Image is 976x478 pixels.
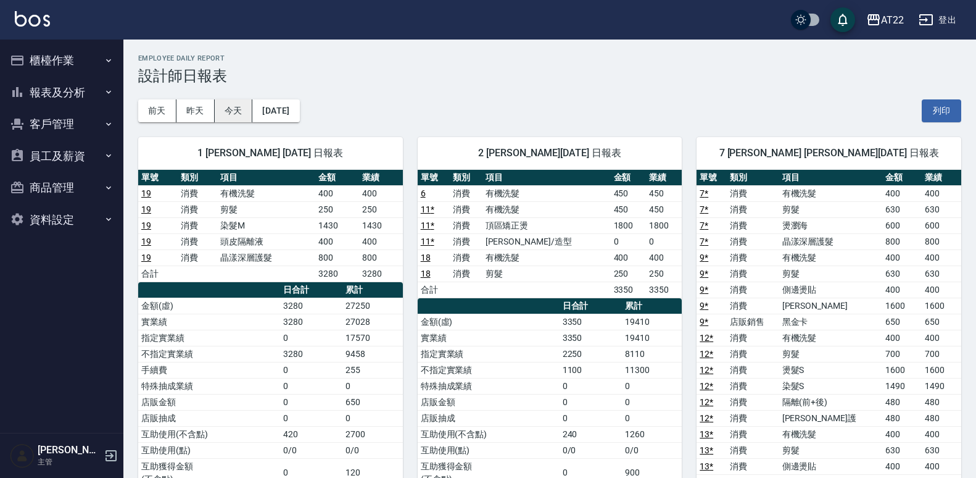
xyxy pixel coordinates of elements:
[482,266,611,282] td: 剪髮
[622,394,682,410] td: 0
[450,217,482,233] td: 消費
[882,378,922,394] td: 1490
[560,298,622,314] th: 日合計
[881,12,904,28] div: AT22
[922,185,961,201] td: 400
[779,394,882,410] td: 隔離(前+後)
[178,233,217,249] td: 消費
[922,298,961,314] td: 1600
[646,266,682,282] td: 250
[711,147,946,159] span: 7 [PERSON_NAME] [PERSON_NAME][DATE] 日報表
[779,426,882,442] td: 有機洗髮
[922,426,961,442] td: 400
[646,217,682,233] td: 1800
[779,217,882,233] td: 燙瀏海
[176,99,215,122] button: 昨天
[727,217,779,233] td: 消費
[421,253,431,262] a: 18
[560,410,622,426] td: 0
[217,201,315,217] td: 剪髮
[141,204,151,214] a: 19
[727,458,779,474] td: 消費
[15,11,50,27] img: Logo
[138,410,280,426] td: 店販抽成
[882,201,922,217] td: 630
[418,346,560,362] td: 指定實業績
[779,249,882,266] td: 有機洗髮
[418,394,560,410] td: 店販金額
[280,298,342,314] td: 3280
[215,99,253,122] button: 今天
[217,233,315,249] td: 頭皮隔離液
[882,249,922,266] td: 400
[882,362,922,378] td: 1600
[315,233,359,249] td: 400
[779,378,882,394] td: 染髮S
[779,266,882,282] td: 剪髮
[922,314,961,330] td: 650
[727,442,779,458] td: 消費
[646,201,682,217] td: 450
[5,140,118,172] button: 員工及薪資
[611,249,647,266] td: 400
[315,201,359,217] td: 250
[560,378,622,394] td: 0
[560,394,622,410] td: 0
[280,314,342,330] td: 3280
[450,233,482,249] td: 消費
[418,282,450,298] td: 合計
[922,442,961,458] td: 630
[779,442,882,458] td: 剪髮
[359,249,403,266] td: 800
[727,266,779,282] td: 消費
[138,67,961,85] h3: 設計師日報表
[611,217,647,233] td: 1800
[418,426,560,442] td: 互助使用(不含點)
[727,426,779,442] td: 消費
[779,458,882,474] td: 側邊燙貼
[882,233,922,249] td: 800
[861,7,909,33] button: AT22
[315,170,359,186] th: 金額
[138,330,280,346] td: 指定實業績
[450,170,482,186] th: 類別
[922,233,961,249] td: 800
[10,443,35,468] img: Person
[418,410,560,426] td: 店販抽成
[482,201,611,217] td: 有機洗髮
[178,217,217,233] td: 消費
[432,147,668,159] span: 2 [PERSON_NAME][DATE] 日報表
[280,426,342,442] td: 420
[727,378,779,394] td: 消費
[280,330,342,346] td: 0
[359,185,403,201] td: 400
[727,346,779,362] td: 消費
[611,170,647,186] th: 金額
[482,170,611,186] th: 項目
[138,298,280,314] td: 金額(虛)
[779,233,882,249] td: 晶漾深層護髮
[217,217,315,233] td: 染髮M
[138,266,178,282] td: 合計
[342,330,402,346] td: 17570
[882,346,922,362] td: 700
[359,201,403,217] td: 250
[727,410,779,426] td: 消費
[882,266,922,282] td: 630
[153,147,388,159] span: 1 [PERSON_NAME] [DATE] 日報表
[138,426,280,442] td: 互助使用(不含點)
[38,456,101,468] p: 主管
[622,314,682,330] td: 19410
[646,233,682,249] td: 0
[611,282,647,298] td: 3350
[882,298,922,314] td: 1600
[922,282,961,298] td: 400
[418,378,560,394] td: 特殊抽成業績
[611,266,647,282] td: 250
[560,442,622,458] td: 0/0
[727,394,779,410] td: 消費
[779,362,882,378] td: 燙髮S
[418,170,450,186] th: 單號
[141,188,151,198] a: 19
[922,99,961,122] button: 列印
